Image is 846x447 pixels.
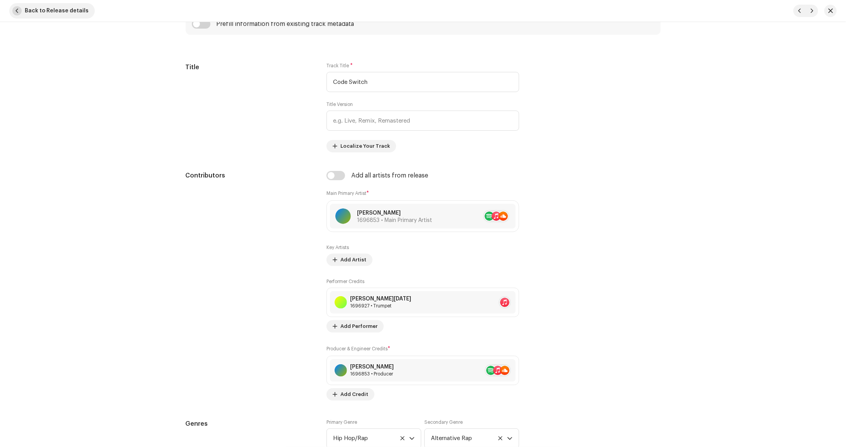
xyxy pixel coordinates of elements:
[186,171,314,180] h5: Contributors
[340,387,368,402] span: Add Credit
[326,278,364,285] label: Performer Credits
[326,244,349,251] label: Key Artists
[326,101,353,107] label: Title Version
[340,319,378,334] span: Add Performer
[340,138,390,154] span: Localize Your Track
[326,388,374,401] button: Add Credit
[357,218,432,223] span: 1696853 • Main Primary Artist
[326,191,366,196] small: Main Primary Artist
[326,140,396,152] button: Localize Your Track
[351,172,428,179] div: Add all artists from release
[326,254,373,266] button: Add Artist
[357,209,432,217] p: [PERSON_NAME]
[326,72,519,92] input: Enter the name of the track
[186,63,314,72] h5: Title
[217,21,354,27] div: Prefill information from existing track metadata
[326,346,388,351] small: Producer & Engineer Credits
[350,364,394,370] div: [PERSON_NAME]
[326,111,519,131] input: e.g. Live, Remix, Remastered
[326,63,353,69] label: Track Title
[350,296,411,302] div: [PERSON_NAME][DATE]
[326,320,384,333] button: Add Performer
[350,303,411,309] div: Trumpet
[350,371,394,377] div: Producer
[340,252,366,268] span: Add Artist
